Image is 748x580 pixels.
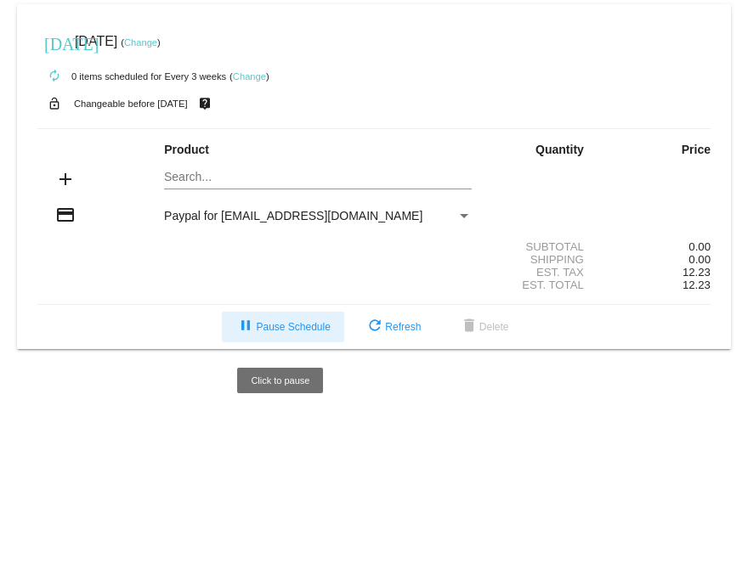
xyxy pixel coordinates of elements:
mat-icon: [DATE] [44,32,65,53]
a: Change [124,37,157,48]
strong: Product [164,143,209,156]
mat-icon: credit_card [55,205,76,225]
span: Pause Schedule [235,321,330,333]
button: Pause Schedule [222,312,343,342]
mat-icon: delete [459,317,479,337]
span: Refresh [365,321,421,333]
mat-select: Payment Method [164,209,472,222]
small: 0 items scheduled for Every 3 weeks [37,71,226,82]
button: Delete [445,312,523,342]
strong: Price [682,143,711,156]
span: 0.00 [688,253,711,266]
a: Change [233,71,266,82]
mat-icon: add [55,169,76,189]
div: Shipping [486,253,598,266]
div: Est. Tax [486,266,598,279]
button: Refresh [351,312,434,342]
small: ( ) [229,71,269,82]
span: 12.23 [683,266,711,279]
input: Search... [164,171,472,184]
div: Est. Total [486,279,598,291]
span: Delete [459,321,509,333]
mat-icon: pause [235,317,256,337]
mat-icon: live_help [195,93,215,115]
small: Changeable before [DATE] [74,99,188,109]
mat-icon: lock_open [44,93,65,115]
span: 12.23 [683,279,711,291]
strong: Quantity [535,143,584,156]
div: Subtotal [486,240,598,253]
mat-icon: refresh [365,317,385,337]
small: ( ) [121,37,161,48]
mat-icon: autorenew [44,66,65,87]
span: Paypal for [EMAIL_ADDRESS][DOMAIN_NAME] [164,209,422,222]
div: 0.00 [598,240,711,253]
